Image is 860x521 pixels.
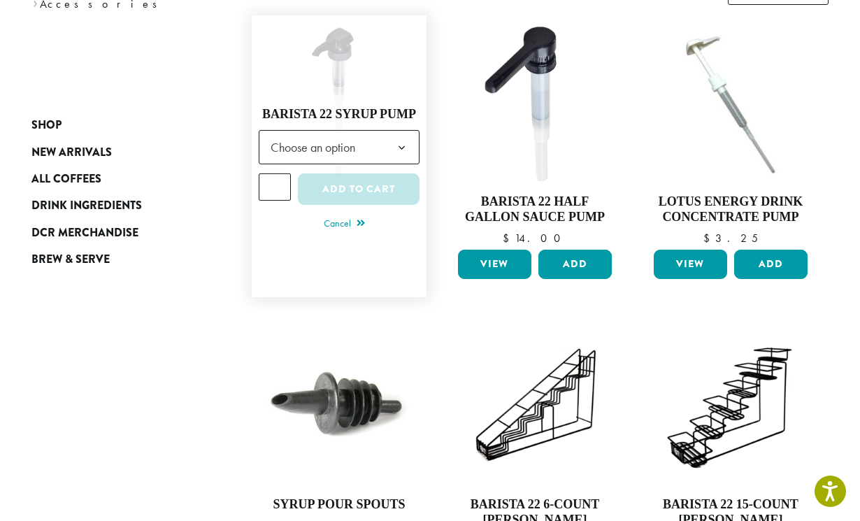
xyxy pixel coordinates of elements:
span: $ [703,231,715,245]
img: DP1898.01.png [454,22,615,183]
a: New Arrivals [31,138,199,165]
span: Choose an option [259,130,420,164]
img: Black-Syrup-Pour-Spouts-Single-300x300.jpg [259,325,420,486]
button: Add [538,250,612,279]
a: All Coffees [31,166,199,192]
a: Shop [31,112,199,138]
span: Drink Ingredients [31,197,142,215]
span: Shop [31,117,62,134]
a: DCR Merchandise [31,220,199,246]
bdi: 14.00 [503,231,567,245]
a: Barista 22 Half Gallon Sauce Pump $14.00 [454,22,615,244]
h4: Lotus Energy Drink Concentrate Pump [650,194,811,224]
input: Product quantity [259,173,291,200]
a: Drink Ingredients [31,192,199,219]
a: View [654,250,727,279]
span: DCR Merchandise [31,224,138,242]
a: Lotus Energy Drink Concentrate Pump $3.25 [650,22,811,244]
span: $ [503,231,515,245]
h4: Syrup Pour Spouts [259,497,420,513]
button: Add [734,250,808,279]
img: pump_1024x1024_2x_720x_7ebb9306-2e50-43cc-9be2-d4d1730b4a2d_460x-300x300.jpg [650,22,811,183]
a: View [458,250,531,279]
button: Add to cart [298,173,420,205]
img: 15-count-750mL-Syrup-Rack-300x300.png [650,325,811,486]
h4: Barista 22 Syrup Pump [259,107,420,122]
img: 6-count-750mL-Syrup-Rack-300x300.png [454,325,615,486]
span: Brew & Serve [31,251,110,269]
a: Brew & Serve [31,246,199,273]
h4: Barista 22 Half Gallon Sauce Pump [454,194,615,224]
span: New Arrivals [31,144,112,162]
bdi: 3.25 [703,231,758,245]
span: Choose an option [265,134,369,161]
span: All Coffees [31,171,101,188]
a: Cancel [324,215,365,234]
